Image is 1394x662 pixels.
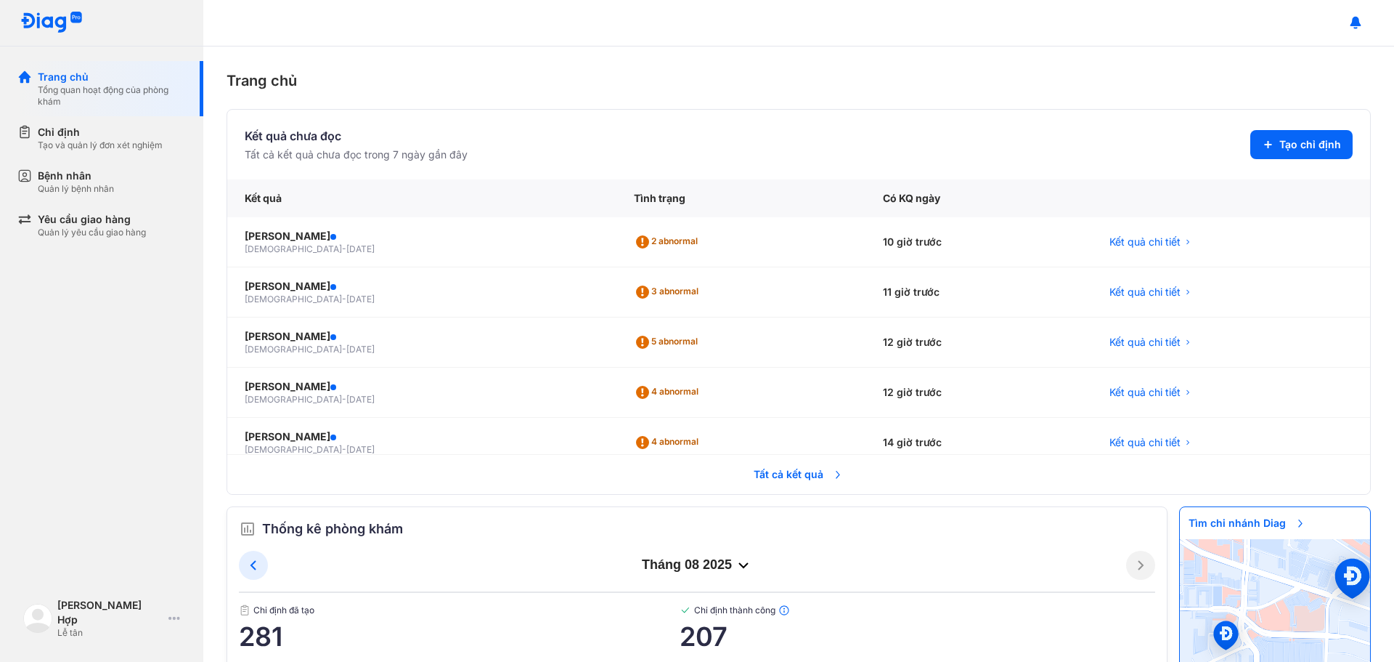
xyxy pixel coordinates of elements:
div: Tổng quan hoạt động của phòng khám [38,84,186,108]
div: Quản lý yêu cầu giao hàng [38,227,146,238]
div: [PERSON_NAME] [245,329,599,344]
div: Quản lý bệnh nhân [38,183,114,195]
span: [DEMOGRAPHIC_DATA] [245,243,342,254]
span: Kết quả chi tiết [1109,285,1181,299]
span: Thống kê phòng khám [262,519,403,539]
div: Tạo và quản lý đơn xét nghiệm [38,140,163,151]
div: Kết quả chưa đọc [245,127,468,145]
img: checked-green.01cc79e0.svg [680,605,691,616]
div: 12 giờ trước [865,318,1092,368]
div: Yêu cầu giao hàng [38,212,146,227]
span: Tìm chi nhánh Diag [1180,507,1315,539]
span: - [342,294,346,304]
div: Kết quả [227,179,616,217]
span: - [342,243,346,254]
div: [PERSON_NAME] Hợp [57,598,163,627]
div: 2 abnormal [634,230,704,254]
span: [DEMOGRAPHIC_DATA] [245,344,342,355]
div: [PERSON_NAME] [245,229,599,243]
div: 12 giờ trước [865,368,1092,418]
span: - [342,444,346,455]
span: [DATE] [346,444,375,455]
div: tháng 08 2025 [268,557,1126,574]
span: Tạo chỉ định [1279,137,1341,152]
span: - [342,394,346,405]
span: [DEMOGRAPHIC_DATA] [245,394,342,405]
span: Kết quả chi tiết [1109,235,1181,249]
img: document.50c4cfd0.svg [239,605,250,616]
div: [PERSON_NAME] [245,279,599,294]
div: [PERSON_NAME] [245,429,599,444]
img: info.7e716105.svg [778,605,790,616]
div: Trang chủ [227,70,1371,92]
div: 10 giờ trước [865,217,1092,267]
span: [DATE] [346,243,375,254]
span: 207 [680,622,1155,651]
div: Tình trạng [616,179,865,217]
img: logo [23,604,52,633]
div: Bệnh nhân [38,169,114,183]
span: 281 [239,622,680,651]
span: Chỉ định thành công [680,605,1155,616]
img: order.5a6da16c.svg [239,520,256,538]
div: 3 abnormal [634,280,704,304]
div: Lễ tân [57,627,163,639]
div: 14 giờ trước [865,418,1092,468]
div: Có KQ ngày [865,179,1092,217]
div: 4 abnormal [634,381,704,404]
span: - [342,344,346,355]
span: [DATE] [346,344,375,355]
div: [PERSON_NAME] [245,379,599,394]
button: Tạo chỉ định [1250,130,1353,159]
span: Kết quả chi tiết [1109,435,1181,450]
img: logo [20,12,83,34]
span: [DEMOGRAPHIC_DATA] [245,444,342,455]
div: Chỉ định [38,125,163,140]
div: Tất cả kết quả chưa đọc trong 7 ngày gần đây [245,148,468,162]
div: Trang chủ [38,70,186,84]
div: 5 abnormal [634,331,704,354]
span: Chỉ định đã tạo [239,605,680,616]
span: Tất cả kết quả [745,459,852,491]
span: [DATE] [346,394,375,405]
span: [DEMOGRAPHIC_DATA] [245,294,342,304]
span: [DATE] [346,294,375,304]
span: Kết quả chi tiết [1109,385,1181,400]
span: Kết quả chi tiết [1109,335,1181,350]
div: 4 abnormal [634,431,704,454]
div: 11 giờ trước [865,267,1092,318]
